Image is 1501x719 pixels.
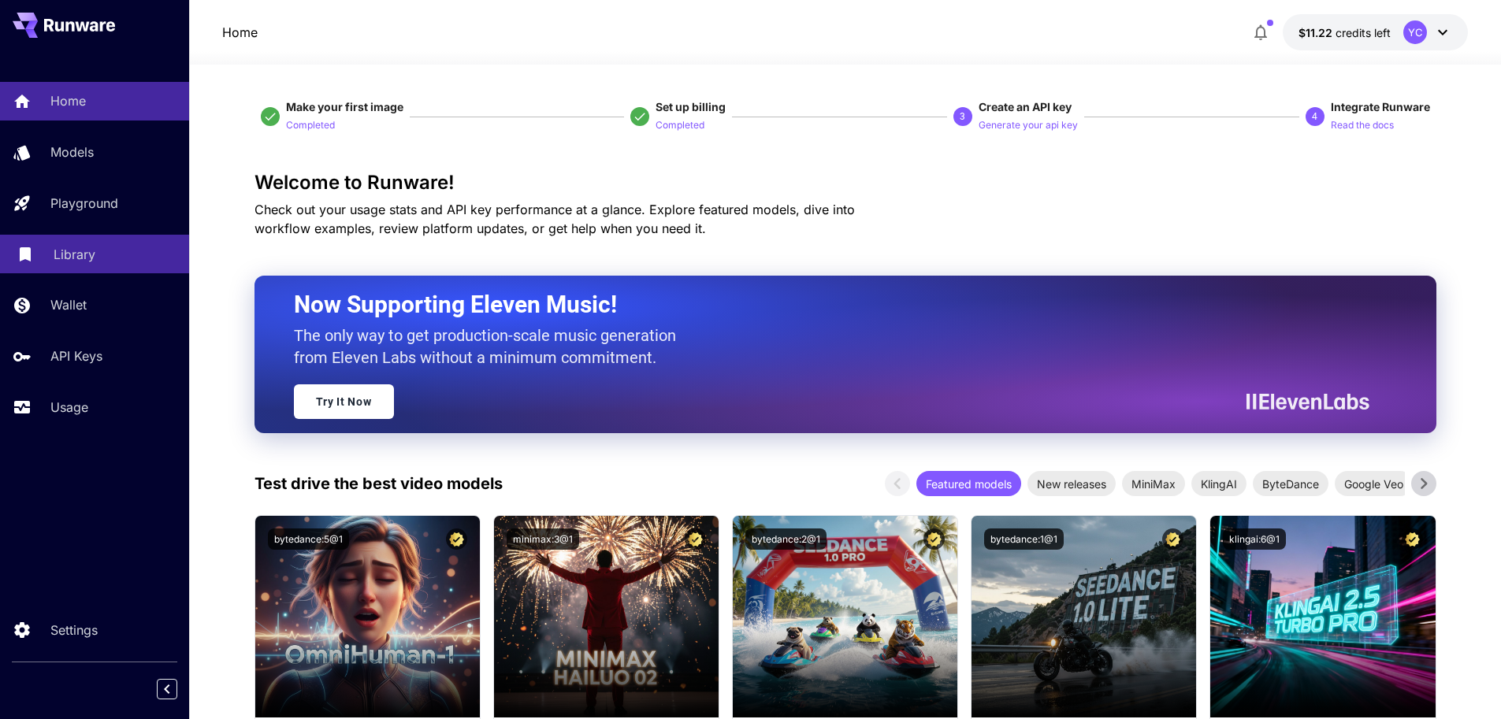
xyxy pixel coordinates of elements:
h3: Welcome to Runware! [255,172,1436,194]
button: Generate your api key [979,115,1078,134]
div: Google Veo [1335,471,1413,496]
button: bytedance:5@1 [268,528,349,550]
button: Completed [656,115,704,134]
div: MiniMax [1122,471,1185,496]
img: alt [255,516,480,717]
span: Create an API key [979,100,1072,113]
p: Read the docs [1331,118,1394,133]
p: API Keys [50,347,102,365]
p: Wallet [50,295,87,314]
img: alt [733,516,957,717]
p: Test drive the best video models [255,472,503,495]
p: Settings [50,621,98,639]
p: 4 [1312,109,1317,124]
p: Home [50,91,86,110]
p: Completed [656,118,704,133]
button: Completed [286,115,335,134]
button: Certified Model – Vetted for best performance and includes a commercial license. [923,528,945,550]
span: Make your first image [286,100,403,113]
span: Featured models [916,476,1021,492]
div: KlingAI [1191,471,1246,496]
span: Integrate Runware [1331,100,1430,113]
p: 3 [960,109,965,124]
div: Collapse sidebar [169,675,189,703]
button: Certified Model – Vetted for best performance and includes a commercial license. [1162,528,1183,550]
button: bytedance:2@1 [745,528,827,550]
div: New releases [1027,471,1116,496]
span: Google Veo [1335,476,1413,492]
h2: Now Supporting Eleven Music! [294,290,1358,320]
p: Generate your api key [979,118,1078,133]
span: credits left [1336,26,1391,39]
button: Certified Model – Vetted for best performance and includes a commercial license. [1402,528,1423,550]
p: Playground [50,194,118,213]
span: MiniMax [1122,476,1185,492]
div: ByteDance [1253,471,1328,496]
img: alt [972,516,1196,717]
img: alt [1210,516,1435,717]
span: Check out your usage stats and API key performance at a glance. Explore featured models, dive int... [255,202,855,236]
button: bytedance:1@1 [984,528,1064,550]
div: Featured models [916,471,1021,496]
p: The only way to get production-scale music generation from Eleven Labs without a minimum commitment. [294,324,688,369]
a: Try It Now [294,384,394,419]
span: KlingAI [1191,476,1246,492]
div: $11.2197 [1299,24,1391,41]
button: $11.2197YC [1283,14,1468,50]
span: ByteDance [1253,476,1328,492]
p: Models [50,143,94,161]
p: Library [54,245,95,264]
nav: breadcrumb [222,23,258,42]
span: Set up billing [656,100,726,113]
button: Collapse sidebar [157,679,177,699]
img: alt [494,516,719,717]
p: Usage [50,398,88,417]
button: Certified Model – Vetted for best performance and includes a commercial license. [685,528,706,550]
span: New releases [1027,476,1116,492]
button: Read the docs [1331,115,1394,134]
span: $11.22 [1299,26,1336,39]
button: Certified Model – Vetted for best performance and includes a commercial license. [446,528,467,550]
p: Completed [286,118,335,133]
a: Home [222,23,258,42]
button: klingai:6@1 [1223,528,1286,550]
div: YC [1403,20,1427,44]
button: minimax:3@1 [507,528,579,550]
